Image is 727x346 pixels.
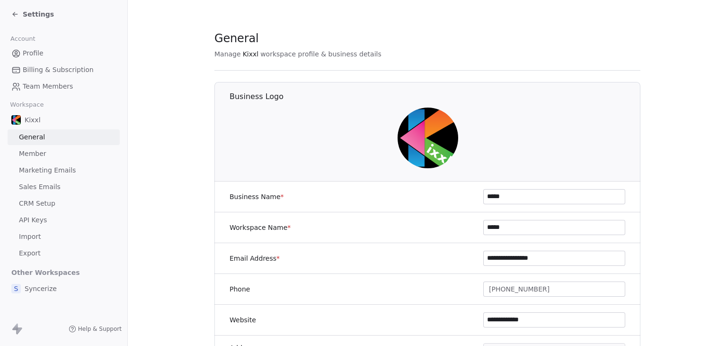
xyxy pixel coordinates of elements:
a: API Keys [8,212,120,228]
label: Business Name [230,192,284,201]
span: Profile [23,48,44,58]
a: General [8,129,120,145]
label: Workspace Name [230,223,291,232]
a: Profile [8,46,120,61]
img: uploaded-images_720-68b5ec94d5d7631afc7730d9.png [11,115,21,125]
a: Sales Emails [8,179,120,195]
h1: Business Logo [230,91,641,102]
span: workspace profile & business details [260,49,381,59]
span: Team Members [23,82,73,91]
a: CRM Setup [8,196,120,211]
span: Syncerize [25,284,57,293]
span: Member [19,149,46,159]
span: Manage [214,49,241,59]
a: Marketing Emails [8,163,120,178]
span: Marketing Emails [19,165,76,175]
span: Settings [23,9,54,19]
span: S [11,284,21,293]
span: Sales Emails [19,182,61,192]
a: Team Members [8,79,120,94]
span: Billing & Subscription [23,65,94,75]
span: Kixxl [25,115,41,125]
span: [PHONE_NUMBER] [489,284,550,294]
img: uploaded-images_720-68b5ec94d5d7631afc7730d9.png [398,108,458,168]
span: General [19,132,45,142]
label: Phone [230,284,250,294]
span: CRM Setup [19,199,55,209]
span: Account [6,32,39,46]
span: Help & Support [78,325,122,333]
span: Kixxl [243,49,259,59]
span: Workspace [6,98,48,112]
a: Member [8,146,120,162]
span: Other Workspaces [8,265,84,280]
button: [PHONE_NUMBER] [483,282,625,297]
span: API Keys [19,215,47,225]
label: Email Address [230,254,280,263]
label: Website [230,315,256,325]
a: Export [8,246,120,261]
span: Import [19,232,41,242]
a: Import [8,229,120,245]
span: General [214,31,259,46]
span: Export [19,248,41,258]
a: Help & Support [69,325,122,333]
a: Billing & Subscription [8,62,120,78]
a: Settings [11,9,54,19]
